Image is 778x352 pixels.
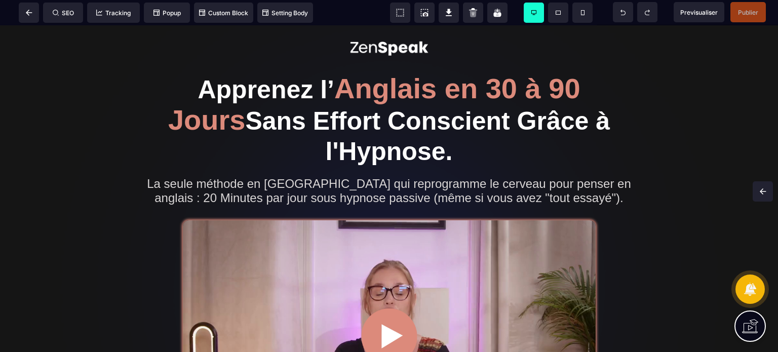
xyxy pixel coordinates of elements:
[127,146,651,185] h2: La seule méthode en [GEOGRAPHIC_DATA] qui reprogramme le cerveau pour penser en anglais : 20 Minu...
[262,9,308,17] span: Setting Body
[153,9,181,17] span: Popup
[674,2,724,22] span: Preview
[680,9,718,16] span: Previsualiser
[168,47,588,110] span: Anglais en 30 à 90 Jours
[390,3,410,23] span: View components
[414,3,435,23] span: Screenshot
[738,9,758,16] span: Publier
[96,9,131,17] span: Tracking
[199,9,248,17] span: Custom Block
[127,43,651,146] h1: Apprenez l’ Sans Effort Conscient Grâce à l'Hypnose.
[338,8,440,40] img: adf03937b17c6f48210a28371234eee9_logo_zenspeak.png
[53,9,74,17] span: SEO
